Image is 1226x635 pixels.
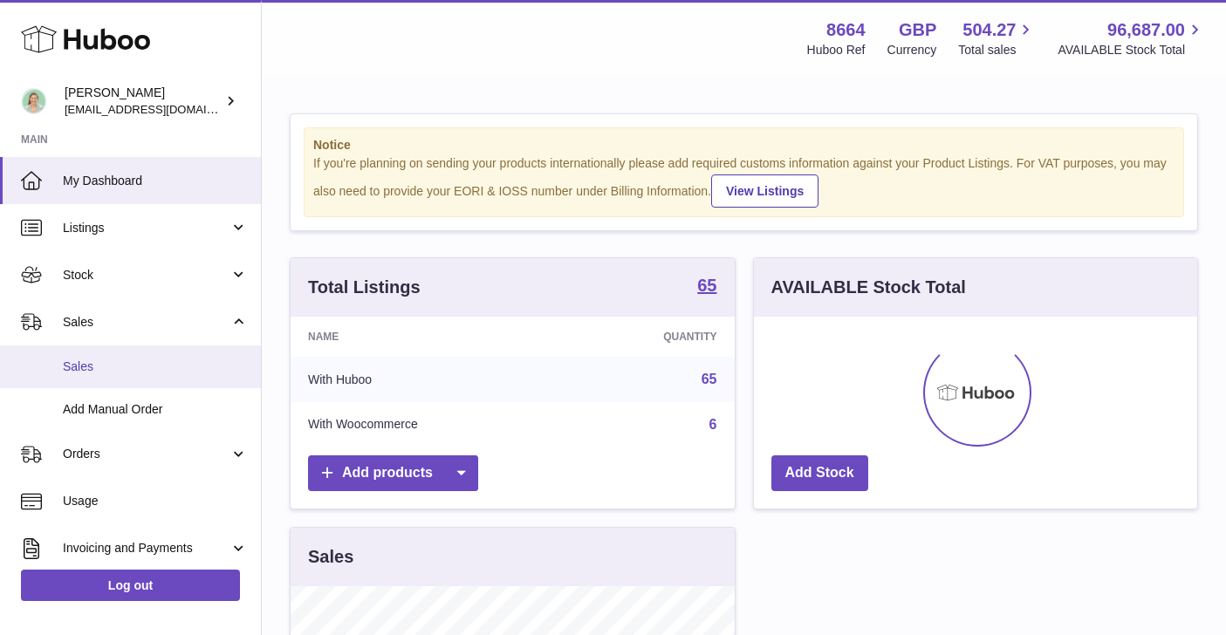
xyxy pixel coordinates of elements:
[958,42,1036,58] span: Total sales
[1058,42,1205,58] span: AVAILABLE Stock Total
[709,417,717,432] a: 6
[697,277,716,297] a: 65
[21,88,47,114] img: hello@thefacialcuppingexpert.com
[566,317,735,357] th: Quantity
[63,173,248,189] span: My Dashboard
[899,18,936,42] strong: GBP
[63,267,229,283] span: Stock
[771,455,868,491] a: Add Stock
[308,455,478,491] a: Add products
[63,314,229,331] span: Sales
[291,317,566,357] th: Name
[63,446,229,462] span: Orders
[313,137,1175,154] strong: Notice
[702,372,717,386] a: 65
[887,42,937,58] div: Currency
[313,155,1175,208] div: If you're planning on sending your products internationally please add required customs informati...
[1107,18,1185,42] span: 96,687.00
[63,401,248,418] span: Add Manual Order
[65,102,257,116] span: [EMAIL_ADDRESS][DOMAIN_NAME]
[63,358,248,375] span: Sales
[1058,18,1205,58] a: 96,687.00 AVAILABLE Stock Total
[771,276,966,299] h3: AVAILABLE Stock Total
[807,42,866,58] div: Huboo Ref
[711,174,818,208] a: View Listings
[308,545,353,569] h3: Sales
[21,570,240,601] a: Log out
[291,402,566,447] td: With Woocommerce
[63,493,248,509] span: Usage
[291,357,566,402] td: With Huboo
[826,18,866,42] strong: 8664
[63,540,229,556] span: Invoicing and Payments
[697,277,716,294] strong: 65
[958,18,1036,58] a: 504.27 Total sales
[65,85,222,118] div: [PERSON_NAME]
[308,276,421,299] h3: Total Listings
[962,18,1016,42] span: 504.27
[63,220,229,236] span: Listings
